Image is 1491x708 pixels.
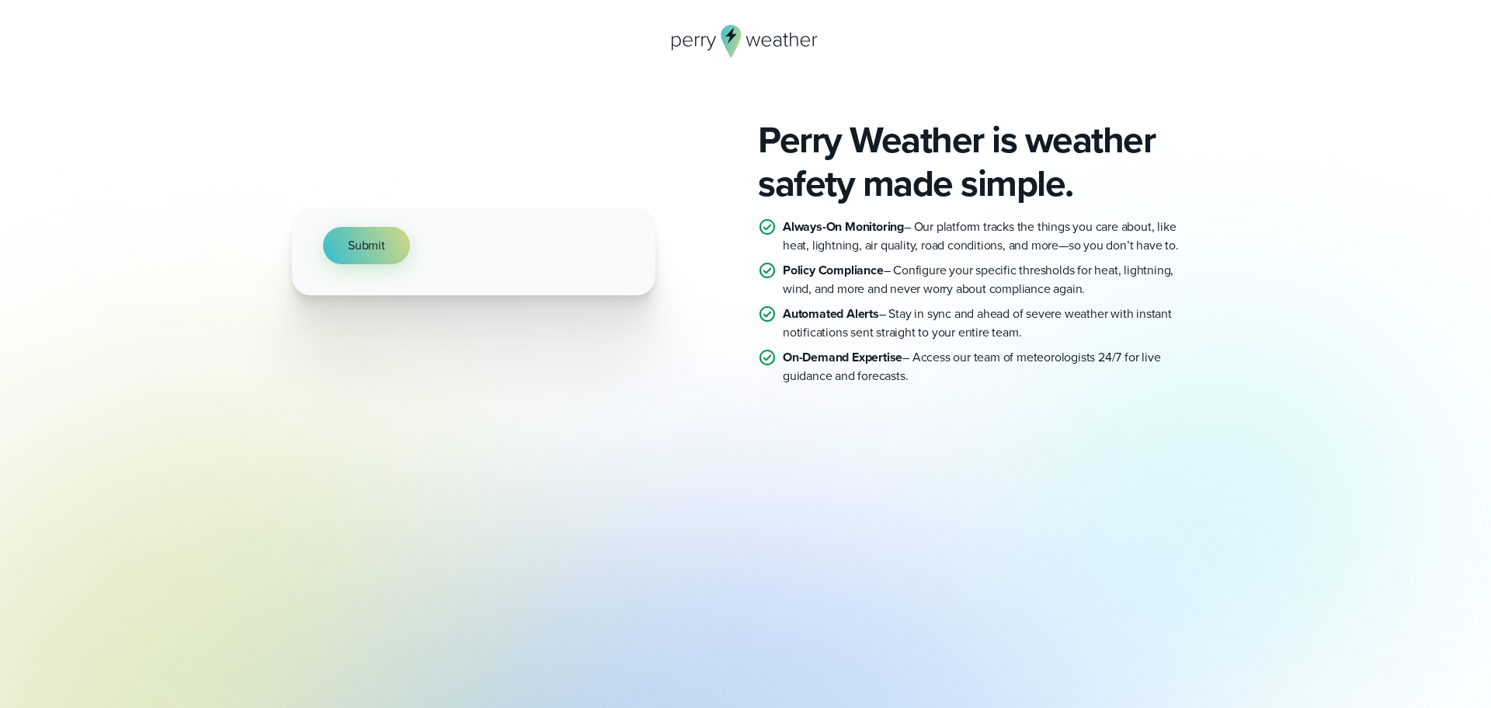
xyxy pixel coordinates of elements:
[783,218,1199,255] p: – Our platform tracks the things you care about, like heat, lightning, air quality, road conditio...
[783,348,1199,385] p: – Access our team of meteorologists 24/7 for live guidance and forecasts.
[323,227,410,264] button: Submit
[783,348,902,366] strong: On-Demand Expertise
[348,236,385,255] span: Submit
[783,261,884,279] strong: Policy Compliance
[783,305,879,323] strong: Automated Alerts
[783,305,1199,342] p: – Stay in sync and ahead of severe weather with instant notifications sent straight to your entir...
[783,261,1199,298] p: – Configure your specific thresholds for heat, lightning, wind, and more and never worry about co...
[758,118,1199,205] h2: Perry Weather is weather safety made simple.
[783,218,904,235] strong: Always-On Monitoring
